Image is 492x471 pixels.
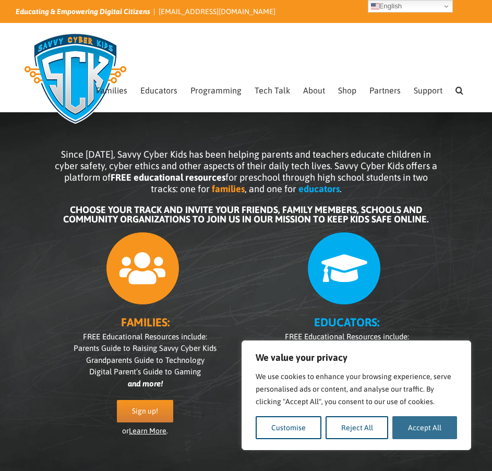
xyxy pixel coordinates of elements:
span: . [340,183,342,194]
span: Digital Parent’s Guide to Gaming [89,367,201,376]
b: FREE educational resources [111,172,225,183]
a: Learn More [129,427,166,435]
a: Families [96,66,127,112]
i: Educating & Empowering Digital Citizens [16,7,150,16]
span: Programming [190,86,242,95]
img: Savvy Cyber Kids Logo [16,26,135,131]
a: Partners [369,66,401,112]
a: Programming [190,66,242,112]
span: Shop [338,86,356,95]
a: About [303,66,325,112]
b: CHOOSE YOUR TRACK AND INVITE YOUR FRIENDS, FAMILY MEMBERS, SCHOOLS AND COMMUNITY ORGANIZATIONS TO... [63,204,429,225]
span: About [303,86,325,95]
span: Partners [369,86,401,95]
nav: Main Menu [96,66,476,112]
b: EDUCATORS: [314,315,379,329]
button: Reject All [326,416,389,439]
a: Shop [338,66,356,112]
p: We use cookies to enhance your browsing experience, serve personalised ads or content, and analys... [256,370,457,408]
span: Since [DATE], Savvy Cyber Kids has been helping parents and teachers educate children in cyber sa... [55,149,437,194]
span: FREE Educational Resources include: [83,332,207,341]
button: Accept All [392,416,457,439]
a: [EMAIL_ADDRESS][DOMAIN_NAME] [159,7,275,16]
a: Support [414,66,442,112]
span: or . [122,427,168,435]
a: Sign up! [117,400,173,422]
span: Educators [140,86,177,95]
img: en [371,2,379,10]
span: Families [96,86,127,95]
a: Search [455,66,463,112]
a: Educators [140,66,177,112]
i: and more! [128,379,163,388]
a: Tech Talk [255,66,290,112]
span: , and one for [245,183,296,194]
span: Parents Guide to Raising Savvy Cyber Kids [74,344,217,352]
b: families [212,183,245,194]
b: educators [298,183,340,194]
b: FAMILIES: [121,315,170,329]
button: Customise [256,416,321,439]
span: Support [414,86,442,95]
span: Sign up! [132,407,158,416]
p: We value your privacy [256,351,457,364]
span: FREE Educational Resources include: [285,332,409,341]
span: Tech Talk [255,86,290,95]
span: Grandparents Guide to Technology [86,356,205,364]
